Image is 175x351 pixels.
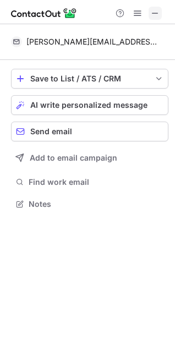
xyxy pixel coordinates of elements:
span: Send email [30,127,72,136]
img: ContactOut v5.3.10 [11,7,77,20]
span: Find work email [29,177,164,187]
button: Find work email [11,174,168,190]
button: Add to email campaign [11,148,168,168]
button: AI write personalized message [11,95,168,115]
span: [PERSON_NAME][EMAIL_ADDRESS][DOMAIN_NAME] [26,37,161,47]
button: save-profile-one-click [11,69,168,89]
div: Save to List / ATS / CRM [30,74,149,83]
span: Add to email campaign [30,153,117,162]
span: AI write personalized message [30,101,147,109]
button: Notes [11,196,168,212]
span: Notes [29,199,164,209]
button: Send email [11,122,168,141]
